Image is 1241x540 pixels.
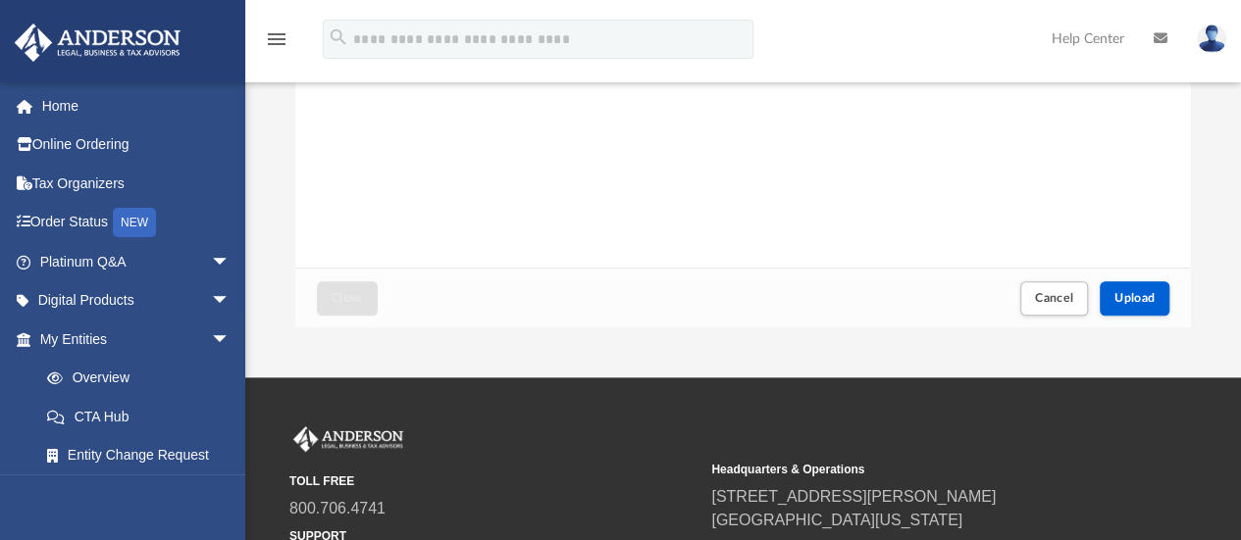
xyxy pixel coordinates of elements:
span: Upload [1114,292,1156,304]
i: search [328,26,349,48]
span: Cancel [1035,292,1074,304]
a: Home [14,86,260,125]
a: [STREET_ADDRESS][PERSON_NAME] [711,488,996,505]
a: [GEOGRAPHIC_DATA][US_STATE] [711,512,962,528]
img: Anderson Advisors Platinum Portal [9,24,186,62]
span: arrow_drop_down [211,281,250,321]
a: Digital Productsarrow_drop_down [14,281,260,320]
span: arrow_drop_down [211,319,250,360]
img: Anderson Advisors Platinum Portal [289,426,407,452]
i: menu [265,27,288,51]
a: Tax Organizers [14,164,260,203]
a: Online Ordering [14,125,260,165]
div: NEW [113,208,156,237]
a: CTA Hub [27,397,260,436]
button: Cancel [1020,281,1089,316]
a: Platinum Q&Aarrow_drop_down [14,242,260,281]
a: Overview [27,359,260,398]
small: TOLL FREE [289,472,698,490]
a: Entity Change Request [27,436,260,475]
a: menu [265,37,288,51]
a: Order StatusNEW [14,203,260,243]
button: Close [317,281,378,316]
a: My Entitiesarrow_drop_down [14,319,260,359]
span: Close [332,292,363,304]
small: Headquarters & Operations [711,461,1119,478]
span: arrow_drop_down [211,242,250,282]
a: 800.706.4741 [289,500,386,516]
img: User Pic [1197,25,1226,53]
button: Upload [1100,281,1170,316]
